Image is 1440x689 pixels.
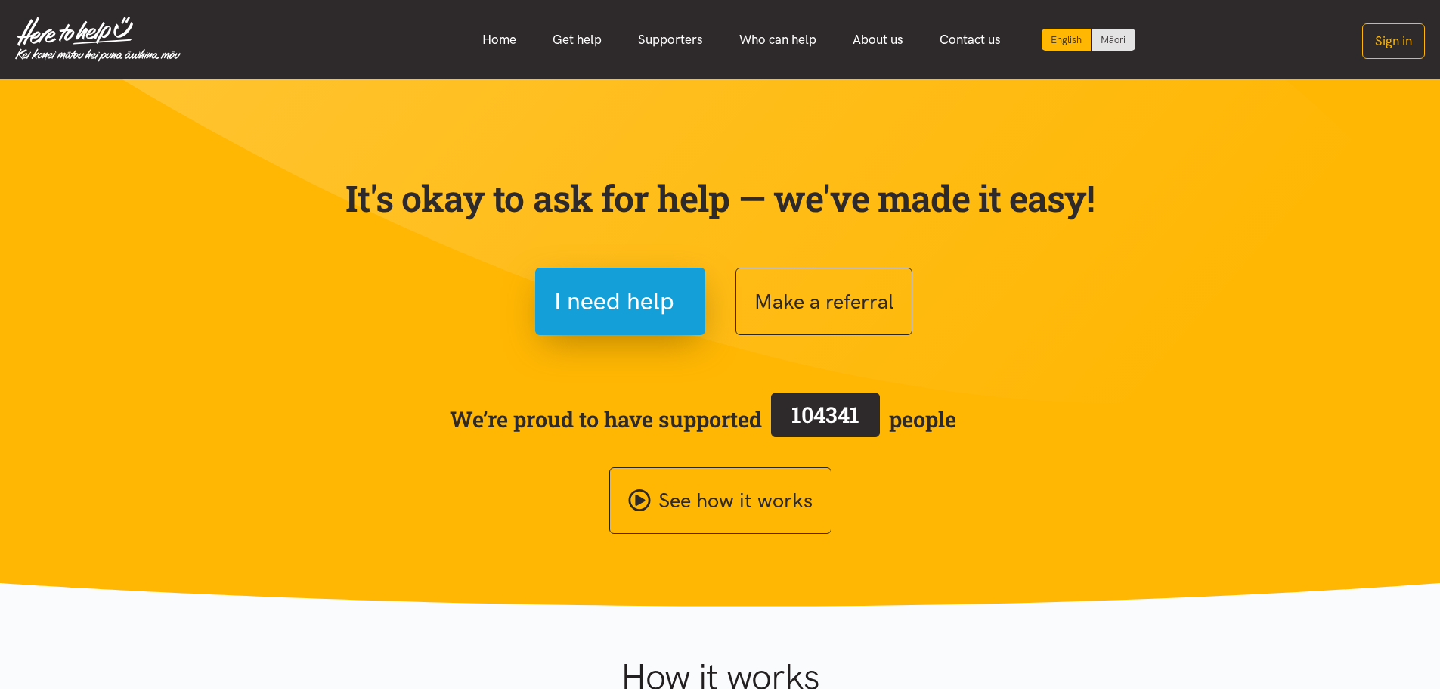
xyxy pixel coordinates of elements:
a: Who can help [721,23,835,56]
img: Home [15,17,181,62]
p: It's okay to ask for help — we've made it easy! [342,176,1098,220]
a: 104341 [762,390,889,448]
a: Home [464,23,534,56]
a: Supporters [620,23,721,56]
span: We’re proud to have supported people [450,390,956,448]
div: Current language [1042,29,1092,51]
a: About us [835,23,921,56]
span: 104341 [791,400,859,429]
a: Contact us [921,23,1019,56]
a: Get help [534,23,620,56]
button: Sign in [1362,23,1425,59]
button: I need help [535,268,705,335]
a: Switch to Te Reo Māori [1092,29,1135,51]
a: See how it works [609,467,831,535]
span: I need help [554,282,674,321]
button: Make a referral [735,268,912,335]
div: Language toggle [1042,29,1135,51]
